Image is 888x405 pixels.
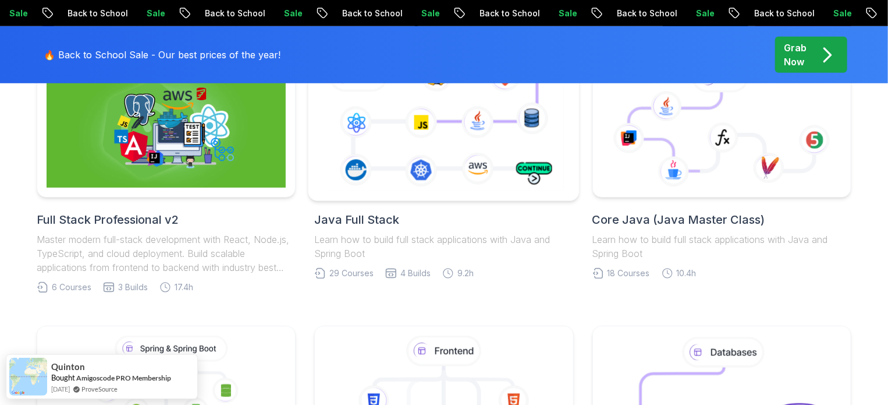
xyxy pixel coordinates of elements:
h2: Full Stack Professional v2 [37,212,296,228]
h2: Java Full Stack [314,212,573,228]
p: Learn how to build full stack applications with Java and Spring Boot [314,233,573,260]
p: Sale [410,8,447,19]
span: 18 Courses [608,267,650,279]
p: Back to School [331,8,410,19]
span: 3 Builds [118,281,148,293]
p: Sale [548,8,585,19]
img: provesource social proof notification image [9,358,47,396]
a: Java Full StackLearn how to build full stack applications with Java and Spring Boot29 Courses4 Bu... [314,52,573,279]
p: Back to School [743,8,822,19]
span: 9.2h [457,267,474,279]
p: Back to School [468,8,548,19]
p: Learn how to build full stack applications with Java and Spring Boot [592,233,851,260]
p: Back to School [56,8,136,19]
p: Sale [822,8,859,19]
span: Bought [51,373,75,382]
span: 29 Courses [329,267,374,279]
span: 17.4h [175,281,193,293]
p: Grab Now [784,41,807,69]
p: 🔥 Back to School Sale - Our best prices of the year! [44,48,280,62]
span: [DATE] [51,384,70,394]
span: 6 Courses [52,281,91,293]
p: Sale [273,8,310,19]
a: Core Java (Java Master Class)Learn how to build full stack applications with Java and Spring Boot... [592,52,851,279]
span: Quinton [51,362,85,372]
a: Full Stack Professional v2Full Stack Professional v2Master modern full-stack development with Rea... [37,52,296,293]
p: Back to School [194,8,273,19]
span: 10.4h [677,267,697,279]
p: Sale [685,8,722,19]
img: Full Stack Professional v2 [47,62,286,188]
span: 4 Builds [400,267,431,279]
a: Amigoscode PRO Membership [76,373,171,383]
p: Master modern full-stack development with React, Node.js, TypeScript, and cloud deployment. Build... [37,233,296,274]
h2: Core Java (Java Master Class) [592,212,851,228]
p: Sale [136,8,173,19]
a: ProveSource [81,384,118,394]
p: Back to School [606,8,685,19]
